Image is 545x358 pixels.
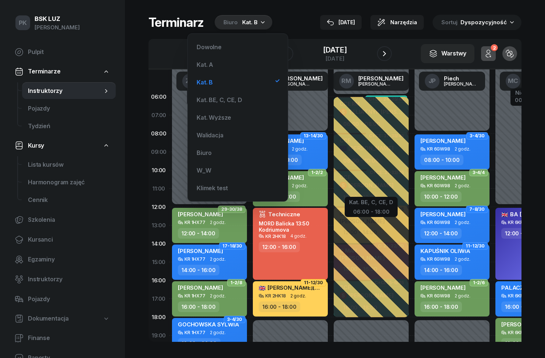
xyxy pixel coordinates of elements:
[19,20,27,26] span: PK
[358,76,404,81] div: [PERSON_NAME]
[148,253,169,271] div: 15:00
[28,255,110,264] span: Egzaminy
[9,137,116,154] a: Kursy
[148,235,169,253] div: 14:00
[341,78,351,84] span: RM
[210,257,226,262] span: 2 godz.
[197,132,223,138] div: Walidacja
[210,330,226,335] span: 2 godz.
[197,62,213,68] div: Kat. A
[28,314,69,323] span: Dokumentacja
[444,82,479,86] div: [PERSON_NAME]
[420,265,462,275] div: 14:00 - 16:00
[473,172,485,173] span: 3-4/4
[178,338,220,349] div: 18:00 - 20:00
[508,78,519,84] span: MC
[455,147,470,152] span: 2 godz.
[9,271,116,288] a: Instruktorzy
[427,147,450,151] div: KR 6GW98
[223,18,238,27] div: Biuro
[421,44,474,63] button: Warstwy
[268,211,300,217] span: Techniczne
[501,228,542,239] div: 12:00 - 16:00
[176,72,243,91] a: ZRRzepka[PERSON_NAME]
[148,308,169,326] div: 18:00
[178,321,239,328] span: GOCHOWSKA SYLWIA
[9,231,116,249] a: Kursanci
[466,245,485,247] span: 11-12/30
[349,198,393,215] button: Kat. BE, C, CE, D06:00 - 18:00
[311,172,323,173] span: 1-2/2
[35,16,80,22] div: BSK LUZ
[197,115,231,120] div: Kat. Wyższe
[420,191,462,202] div: 10:00 - 12:00
[320,15,362,30] button: [DATE]
[28,86,103,96] span: Instruktorzy
[259,301,300,312] div: 16:00 - 18:00
[390,18,417,27] span: Narzędzia
[148,106,169,124] div: 07:00
[148,143,169,161] div: 09:00
[9,211,116,229] a: Szkolenia
[259,242,300,252] div: 12:00 - 16:00
[148,271,169,290] div: 16:00
[420,247,470,254] span: KAPUŚNIK OLIWIA
[178,228,219,239] div: 12:00 - 14:00
[184,293,205,298] div: KR 1HX77
[28,122,110,131] span: Tydzień
[349,207,393,215] div: 06:00 - 18:00
[197,150,212,156] div: Biuro
[358,82,394,86] div: [PERSON_NAME]
[501,301,543,312] div: 16:00 - 18:00
[469,209,485,210] span: 7-8/30
[148,124,169,143] div: 08:00
[210,220,226,225] span: 2 godz.
[230,282,242,283] span: 1-2/8
[441,18,459,27] span: Sortuj
[292,147,308,152] span: 2 godz.
[444,76,479,81] div: Piech
[265,234,286,239] div: KR 2HK18
[28,67,60,76] span: Terminarze
[304,282,323,283] span: 11-12/30
[22,156,116,174] a: Lista kursów
[259,284,376,291] span: [PERSON_NAME][DEMOGRAPHIC_DATA]
[491,44,498,51] div: 2
[9,329,116,347] a: Finanse
[28,235,110,245] span: Kursanci
[184,220,205,225] div: KR 1HX77
[501,211,508,218] span: 🇬🇧
[28,294,110,304] span: Pojazdy
[9,290,116,308] a: Pojazdy
[178,211,223,218] span: [PERSON_NAME]
[28,195,110,205] span: Cennik
[184,330,205,335] div: KR 1HX77
[22,82,116,100] a: Instruktorzy
[427,220,450,225] div: KR 6GW98
[197,185,228,191] div: Klimek test
[212,15,272,30] button: BiuroKat. B
[455,183,470,188] span: 2 godz.
[242,18,258,27] div: Kat. B
[420,155,463,165] div: 08:00 - 10:00
[323,56,347,61] div: [DATE]
[420,284,466,291] span: [PERSON_NAME]
[22,117,116,135] a: Tydzień
[420,211,466,218] span: [PERSON_NAME]
[419,72,485,91] a: JPPiech[PERSON_NAME]
[28,141,44,151] span: Kursy
[420,137,466,144] span: [PERSON_NAME]
[35,23,80,32] div: [PERSON_NAME]
[433,15,521,30] button: Sortuj Dyspozycyjność
[210,293,226,299] span: 2 godz.
[252,72,329,91] a: MK[PERSON_NAME][PERSON_NAME]
[22,174,116,191] a: Harmonogram zajęć
[9,251,116,268] a: Egzaminy
[148,326,169,345] div: 19:00
[148,216,169,235] div: 13:00
[222,245,242,247] span: 17-18/30
[277,76,323,81] div: [PERSON_NAME]
[259,220,323,233] div: MORD Balicka 13:50 Kodriumova
[420,174,466,181] span: [PERSON_NAME]
[148,16,204,29] h1: Terminarz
